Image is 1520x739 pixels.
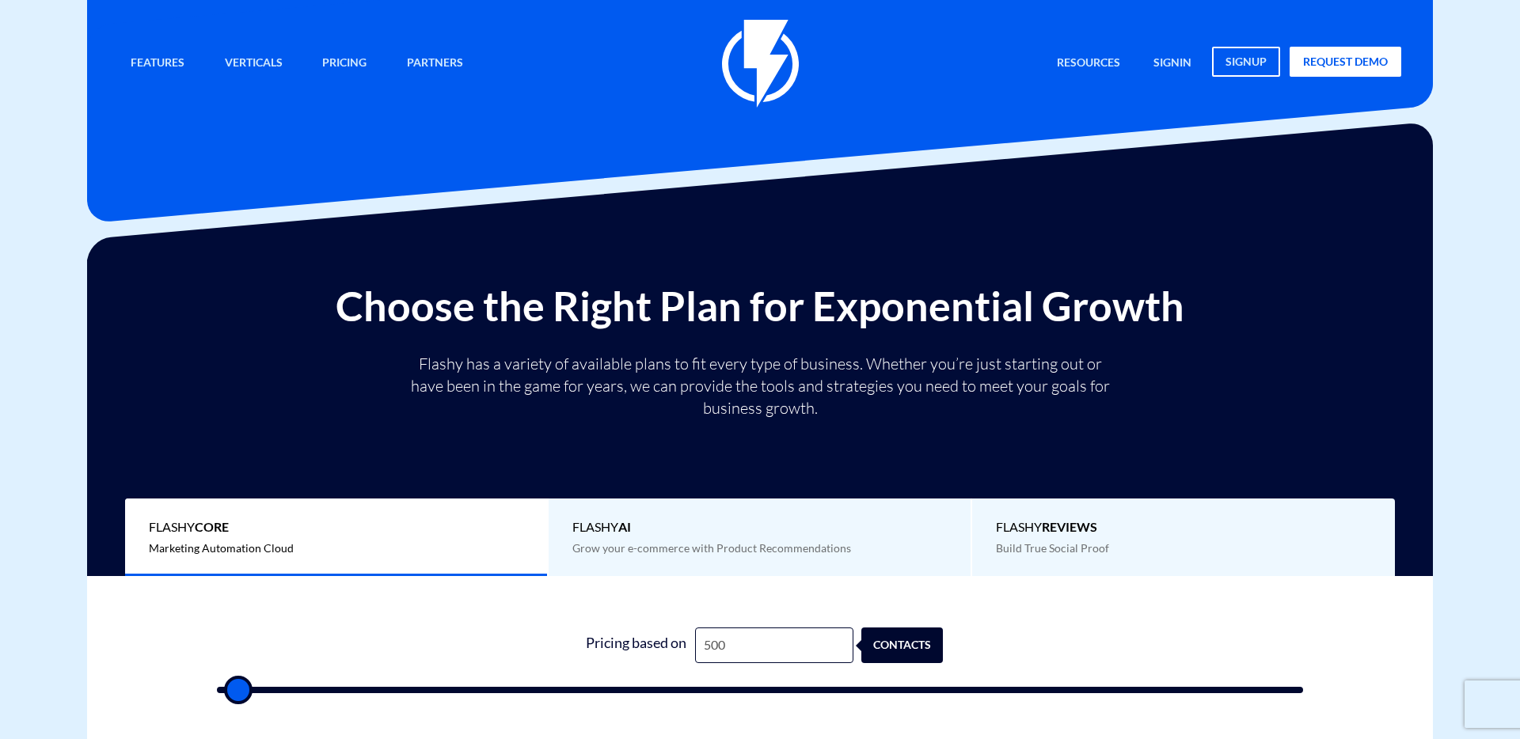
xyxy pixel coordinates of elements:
span: Flashy [149,518,523,536]
b: REVIEWS [1042,519,1097,534]
span: Flashy [572,518,947,536]
a: Features [119,47,196,81]
span: Build True Social Proof [996,541,1109,555]
div: contacts [869,627,951,663]
b: Core [195,519,229,534]
p: Flashy has a variety of available plans to fit every type of business. Whether you’re just starti... [404,353,1116,419]
span: Flashy [996,518,1371,536]
span: Grow your e-commerce with Product Recommendations [572,541,851,555]
div: Pricing based on [576,627,695,663]
a: Resources [1045,47,1132,81]
a: Verticals [213,47,294,81]
a: Partners [395,47,475,81]
a: Pricing [310,47,378,81]
span: Marketing Automation Cloud [149,541,294,555]
b: AI [618,519,631,534]
a: signup [1212,47,1280,77]
a: request demo [1290,47,1401,77]
h2: Choose the Right Plan for Exponential Growth [99,283,1421,328]
a: signin [1142,47,1203,81]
